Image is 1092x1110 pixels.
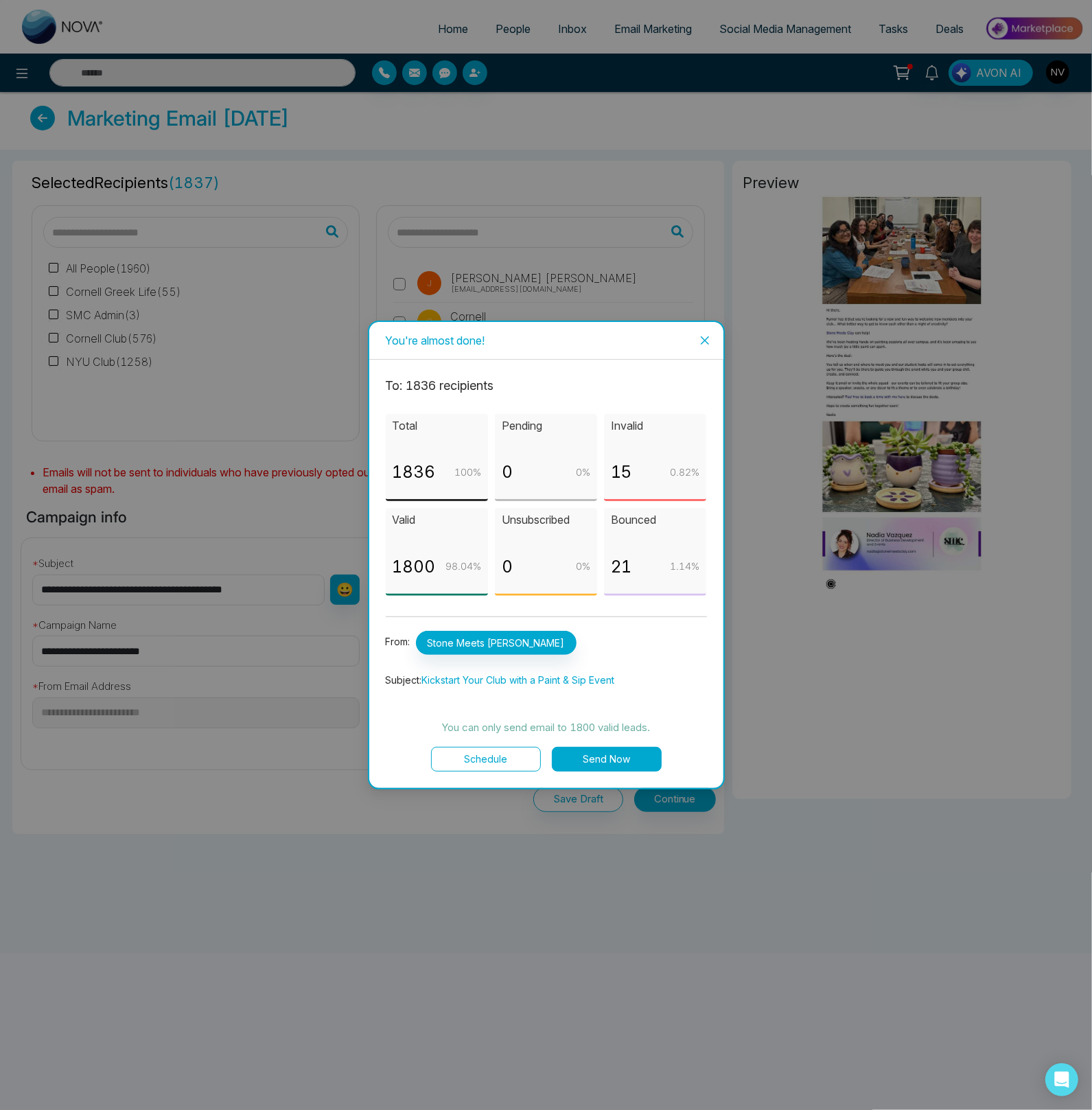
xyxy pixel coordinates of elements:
div: You're almost done! [386,333,707,348]
p: Unsubscribed [502,511,590,529]
span: Stone Meets [PERSON_NAME] [416,631,577,655]
p: Pending [502,417,590,435]
p: From: [386,631,707,655]
p: 1836 [393,459,436,485]
p: 0 % [576,559,590,574]
p: 0 [502,554,513,580]
div: Open Intercom Messenger [1045,1063,1078,1096]
p: 21 [611,554,631,580]
p: To: 1836 recipient s [386,376,707,395]
p: 0.82 % [670,465,699,480]
p: 15 [611,459,631,485]
span: close [699,335,710,346]
p: Bounced [611,511,699,529]
p: 1800 [393,554,436,580]
p: Valid [393,511,481,529]
span: Kickstart Your Club with a Paint & Sip Event [422,674,615,686]
p: Subject: [386,673,707,688]
p: 0 % [576,465,590,480]
p: 1.14 % [670,559,699,574]
p: Invalid [611,417,699,435]
p: 100 % [454,465,481,480]
button: Close [686,322,723,359]
p: Total [393,417,481,435]
p: 0 [502,459,513,485]
p: You can only send email to 1800 valid leads. [386,719,707,736]
button: Send Now [552,747,662,772]
button: Schedule [431,747,541,772]
p: 98.04 % [445,559,481,574]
